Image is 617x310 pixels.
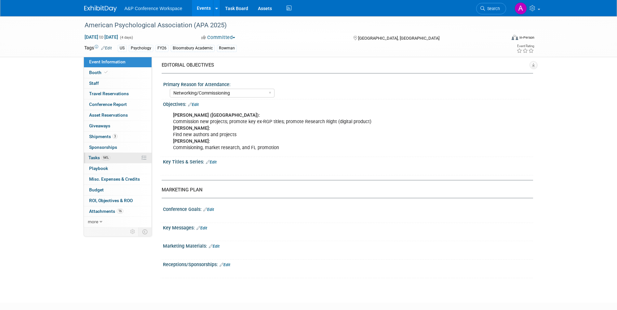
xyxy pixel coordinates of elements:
td: Toggle Event Tabs [138,227,152,236]
b: [PERSON_NAME]: [173,125,210,131]
div: MARKETING PLAN [162,187,528,193]
span: more [88,219,98,224]
div: Bloomsbury Academic [171,45,215,52]
img: Format-Inperson.png [512,35,518,40]
div: Event Rating [516,45,534,48]
a: Edit [196,226,207,230]
a: Playbook [84,163,152,174]
span: Giveaways [89,123,110,128]
div: Marketing Materials: [163,241,533,250]
a: Staff [84,78,152,89]
div: American Psychological Association (APA 2025) [82,19,496,31]
a: Budget [84,185,152,195]
a: Attachments16 [84,206,152,217]
div: Event Format [468,34,535,44]
a: Edit [220,263,230,267]
b: [PERSON_NAME]: [173,138,210,144]
span: [GEOGRAPHIC_DATA], [GEOGRAPHIC_DATA] [358,36,439,41]
i: Booth reservation complete [104,71,108,74]
span: Booth [89,70,109,75]
a: Conference Report [84,99,152,110]
span: ROI, Objectives & ROO [89,198,133,203]
a: Misc. Expenses & Credits [84,174,152,185]
span: (4 days) [119,35,133,40]
a: Travel Reservations [84,89,152,99]
span: [DATE] [DATE] [84,34,118,40]
span: 94% [101,155,110,160]
span: Staff [89,81,99,86]
a: Booth [84,68,152,78]
div: Commission new projects; promote key ex-RGP titles; promote Research Right (digital product) Find... [168,109,462,154]
a: Search [476,3,506,14]
div: Psychology [129,45,153,52]
span: Playbook [89,166,108,171]
td: Tags [84,45,112,52]
a: Tasks94% [84,153,152,163]
div: Primary Reason for Attendance: [163,80,530,88]
a: Edit [209,244,220,249]
a: Asset Reservations [84,110,152,121]
a: ROI, Objectives & ROO [84,196,152,206]
a: Shipments3 [84,132,152,142]
a: more [84,217,152,227]
div: Conference Goals: [163,204,533,213]
a: Edit [206,160,217,164]
span: Search [485,6,500,11]
div: Key Titles & Series: [163,157,533,165]
div: EDITORIAL OBJECTIVES [162,62,528,69]
span: Shipments [89,134,117,139]
div: FY26 [155,45,168,52]
span: Misc. Expenses & Credits [89,176,140,182]
td: Personalize Event Tab Strip [127,227,139,236]
span: A&P Conference Workspace [125,6,182,11]
div: US [118,45,127,52]
a: Edit [188,102,199,107]
span: 3 [113,134,117,139]
div: In-Person [519,35,534,40]
span: 16 [117,209,123,213]
img: Ami Reitmeier [515,2,527,15]
a: Edit [101,46,112,50]
span: Conference Report [89,102,127,107]
a: Sponsorships [84,142,152,153]
div: Objectives: [163,99,533,108]
a: Event Information [84,57,152,67]
span: Tasks [88,155,110,160]
div: Key Messages: [163,223,533,231]
div: Rowman [217,45,237,52]
span: Event Information [89,59,126,64]
div: Receptions/Sponsorships: [163,260,533,268]
a: Giveaways [84,121,152,131]
img: ExhibitDay [84,6,117,12]
button: Committed [199,34,238,41]
span: to [98,34,104,40]
span: Sponsorships [89,145,117,150]
span: Budget [89,187,104,192]
span: Asset Reservations [89,112,128,118]
span: Travel Reservations [89,91,129,96]
a: Edit [203,207,214,212]
span: Attachments [89,209,123,214]
b: [PERSON_NAME] ([GEOGRAPHIC_DATA]): [173,112,260,118]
